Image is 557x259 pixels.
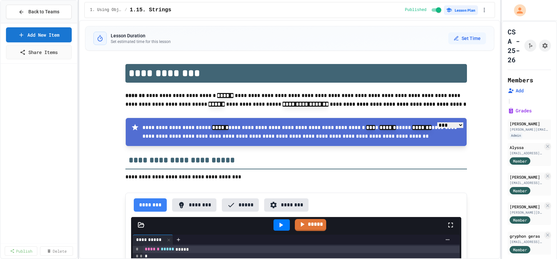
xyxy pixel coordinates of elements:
[508,75,533,85] h2: Members
[513,247,527,253] span: Member
[6,5,72,19] button: Back to Teams
[125,7,127,13] span: /
[539,40,551,52] button: Assignment Settings
[90,7,122,13] span: 1. Using Objects and Methods
[448,32,486,44] button: Set Time
[111,32,171,39] h3: Lesson Duration
[510,133,522,138] div: Admin
[510,239,543,244] div: [EMAIL_ADDRESS][DOMAIN_NAME]
[405,7,427,13] span: Published
[510,174,543,180] div: [PERSON_NAME]
[6,45,72,59] a: Share Items
[6,27,72,42] a: Add New Item
[529,232,550,252] iframe: chat widget
[508,97,511,105] span: |
[510,180,543,185] div: [EMAIL_ADDRESS][DOMAIN_NAME]
[130,6,171,14] span: 1.15. Strings
[508,107,532,114] button: Grades
[507,3,528,18] div: My Account
[444,5,478,15] button: Lesson Plan
[513,217,527,223] span: Member
[508,27,522,64] h1: CS A - 25-26
[510,127,549,132] div: [PERSON_NAME][EMAIL_ADDRESS][PERSON_NAME][DOMAIN_NAME]
[111,39,171,44] p: Set estimated time for this lesson
[5,246,37,256] a: Publish
[510,121,549,127] div: [PERSON_NAME]
[510,204,543,210] div: [PERSON_NAME]
[508,87,524,94] button: Add
[513,158,527,164] span: Member
[28,8,59,15] span: Back to Teams
[510,144,543,150] div: Alyssa
[513,188,527,194] span: Member
[40,246,73,256] a: Delete
[510,151,543,156] div: [EMAIL_ADDRESS][DOMAIN_NAME]
[510,210,543,215] div: [PERSON_NAME][DOMAIN_NAME][EMAIL_ADDRESS][PERSON_NAME][DOMAIN_NAME]
[524,40,536,52] button: Click to see fork details
[405,6,443,14] div: Content is published and visible to students
[510,233,543,239] div: gryphon geras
